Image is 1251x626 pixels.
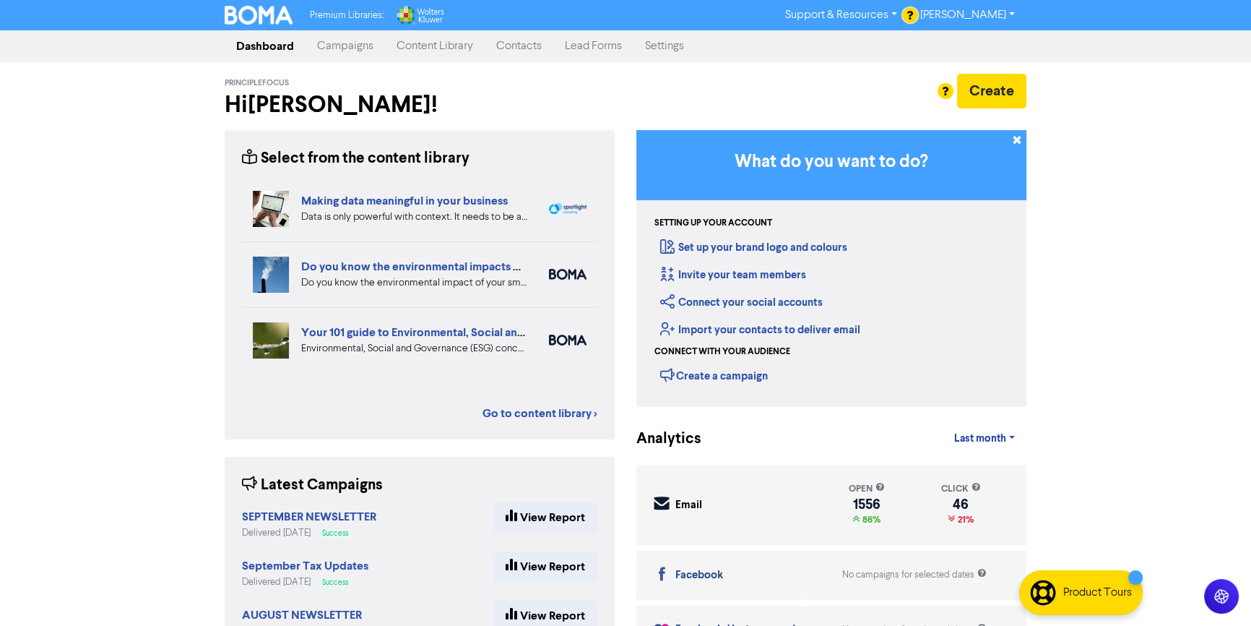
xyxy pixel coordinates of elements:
div: 46 [941,499,981,510]
div: Setting up your account [654,217,772,230]
a: Content Library [385,32,485,61]
div: Delivered [DATE] [242,575,368,589]
span: 86% [860,514,880,526]
div: Analytics [636,428,683,450]
div: No campaigns for selected dates [842,568,987,582]
a: Making data meaningful in your business [301,194,508,208]
a: Import your contacts to deliver email [660,323,860,337]
div: Environmental, Social and Governance (ESG) concerns are a vital part of running a business. Our 1... [301,341,527,356]
strong: AUGUST NEWSLETTER [242,608,362,622]
a: Support & Resources [774,4,909,27]
a: View Report [493,552,597,582]
div: Select from the content library [242,147,469,170]
div: Facebook [675,567,723,584]
h3: What do you want to do? [658,152,1005,173]
a: Campaigns [306,32,385,61]
div: Connect with your audience [654,346,790,359]
a: Invite your team members [660,268,806,282]
span: Success [322,579,348,586]
a: Do you know the environmental impacts of your business? [301,260,602,274]
div: 1556 [849,499,885,510]
img: Wolters Kluwer [395,6,444,25]
a: Connect your social accounts [660,296,823,309]
a: Lead Forms [553,32,633,61]
img: boma [549,335,586,346]
h2: Hi [PERSON_NAME] ! [225,91,615,119]
a: Set up your brand logo and colours [660,241,847,254]
div: click [941,482,981,496]
span: Last month [954,432,1006,445]
a: [PERSON_NAME] [909,4,1026,27]
a: Last month [943,424,1026,453]
div: Latest Campaigns [242,474,383,497]
strong: September Tax Updates [242,559,368,573]
span: 21% [955,514,974,526]
a: Dashboard [225,32,306,61]
a: View Report [493,502,597,533]
img: boma [549,269,586,280]
a: SEPTEMBER NEWSLETTER [242,512,376,523]
img: spotlight [549,203,586,215]
strong: SEPTEMBER NEWSLETTER [242,510,376,524]
span: PrincipleFocus [225,78,289,88]
iframe: Chat Widget [1179,557,1251,626]
div: Getting Started in BOMA [636,130,1026,407]
div: Email [675,497,702,514]
a: Your 101 guide to Environmental, Social and Governance (ESG) [301,325,621,340]
span: Premium Libraries: [310,11,384,20]
div: Data is only powerful with context. It needs to be accurate and organised and you need to be clea... [301,210,527,225]
a: Settings [633,32,696,61]
div: open [849,482,885,496]
div: Create a campaign [660,364,768,386]
a: Go to content library > [482,405,597,422]
img: BOMA Logo [225,6,293,25]
button: Create [957,74,1026,108]
div: Do you know the environmental impact of your small business? We highlight four ways you can under... [301,275,527,291]
a: Contacts [485,32,553,61]
span: Success [322,530,348,537]
a: September Tax Updates [242,561,368,573]
div: Delivered [DATE] [242,526,376,540]
a: AUGUST NEWSLETTER [242,610,362,622]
